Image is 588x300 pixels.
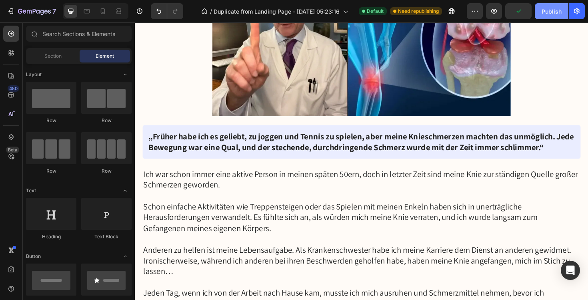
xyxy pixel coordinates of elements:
p: Schon einfache Aktivitäten wie Treppensteigen oder das Spielen mit meinen Enkeln haben sich in un... [9,177,471,223]
span: Text [26,187,36,194]
span: Duplicate from Landing Page - [DATE] 05:23:16 [214,7,340,16]
div: Row [26,117,76,124]
span: Toggle open [119,68,132,81]
span: Section [44,52,62,60]
button: 7 [3,3,60,19]
span: Toggle open [119,184,132,197]
button: Publish [535,3,568,19]
div: Heading [26,233,76,240]
div: Publish [542,7,562,16]
span: Button [26,253,41,260]
span: Layout [26,71,42,78]
iframe: Design area [135,22,588,300]
input: Search Sections & Elements [26,26,132,42]
div: Row [26,167,76,175]
span: Toggle open [119,250,132,263]
p: Ich war schon immer eine aktive Person in meinen späten 50ern, doch in letzter Zeit sind meine Kn... [9,155,471,177]
div: Text Block [81,233,132,240]
div: 450 [8,85,19,92]
div: Undo/Redo [151,3,183,19]
strong: „Früher habe ich es geliebt, zu joggen und Tennis zu spielen, aber meine Knieschmerzen machten da... [14,115,465,138]
span: Default [367,8,384,15]
div: Row [81,167,132,175]
div: Beta [6,147,19,153]
div: Open Intercom Messenger [561,261,580,280]
p: 7 [52,6,56,16]
span: Need republishing [398,8,439,15]
div: Row [81,117,132,124]
span: / [210,7,212,16]
p: Anderen zu helfen ist meine Lebensaufgabe. Als Krankenschwester habe ich meine Karriere dem Diens... [9,235,471,269]
span: Element [96,52,114,60]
